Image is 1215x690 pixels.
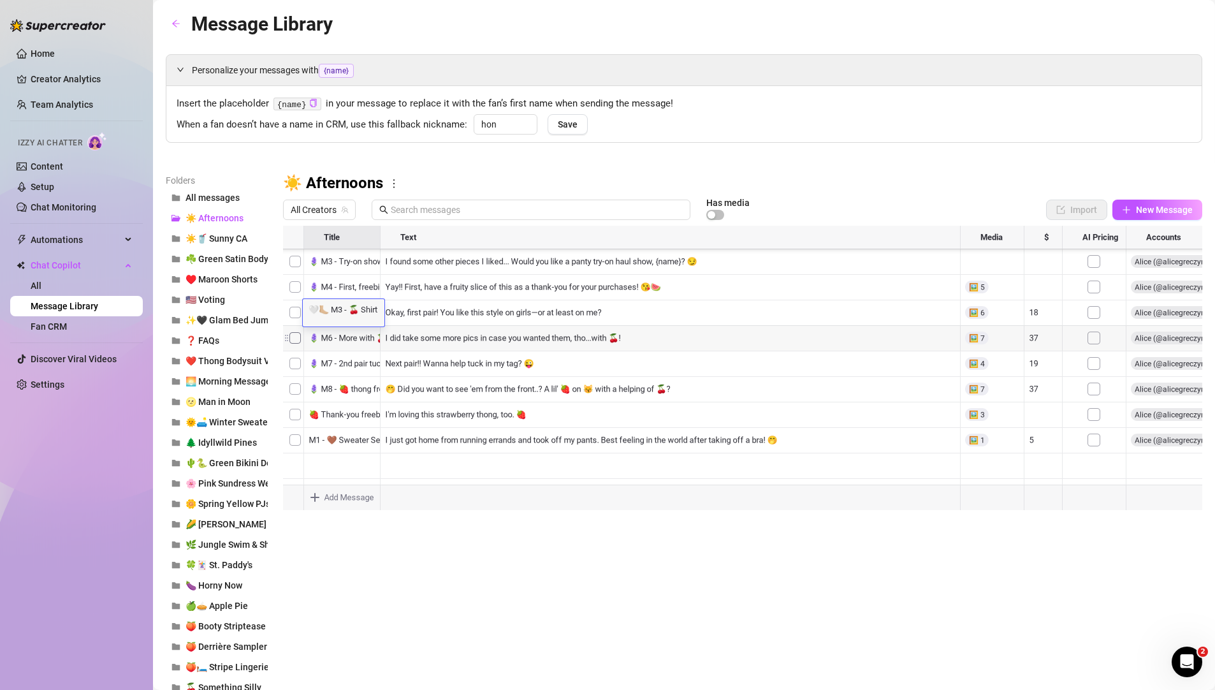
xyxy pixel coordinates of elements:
span: 🌲 Idyllwild Pines [186,437,257,448]
article: Has media [706,199,750,207]
span: folder [171,336,180,345]
button: ❓ FAQs [166,330,268,351]
a: Home [31,48,55,59]
div: Personalize your messages with{name} [166,55,1202,85]
button: 🇺🇸 Voting [166,290,268,310]
button: New Message [1112,200,1202,220]
button: 🌵🐍 Green Bikini Desert Stagecoach [166,453,268,473]
span: search [379,205,388,214]
span: folder [171,295,180,304]
button: 🌲 Idyllwild Pines [166,432,268,453]
button: 🍆 Horny Now [166,575,268,596]
span: New Message [1136,205,1193,215]
button: 🌞🛋️ Winter Sweater Sunbask [166,412,268,432]
span: All Creators [291,200,348,219]
button: Save [548,114,588,135]
span: Insert the placeholder in your message to replace it with the fan’s first name when sending the m... [177,96,1191,112]
button: All messages [166,187,268,208]
button: 🍑 Booty Striptease [166,616,268,636]
span: ❤️ Thong Bodysuit Vid [186,356,277,366]
span: folder-open [171,214,180,223]
span: folder [171,397,180,406]
code: {name} [273,98,321,111]
span: folder [171,499,180,508]
span: ☘️ Green Satin Bodysuit Nudes [186,254,312,264]
button: 🌽 [PERSON_NAME] [166,514,268,534]
a: Message Library [31,301,98,311]
span: ☀️ Afternoons [186,213,244,223]
button: Import [1046,200,1107,220]
span: folder [171,459,180,467]
span: 🌸 Pink Sundress Welcome [186,478,295,488]
span: thunderbolt [17,235,27,245]
button: 🌸 Pink Sundress Welcome [166,473,268,494]
span: Chat Copilot [31,255,121,275]
button: ☘️ Green Satin Bodysuit Nudes [166,249,268,269]
button: 🍀🃏 St. Paddy's [166,555,268,575]
img: AI Chatter [87,132,107,150]
a: Fan CRM [31,321,67,332]
span: ❓ FAQs [186,335,219,346]
span: folder [171,479,180,488]
button: 🍑🛏️ Stripe Lingerie Bed Booty Striptease [166,657,268,677]
span: folder [171,601,180,610]
span: copy [309,99,317,107]
span: folder [171,642,180,651]
a: Discover Viral Videos [31,354,117,364]
button: ☀️🥤 Sunny CA [166,228,268,249]
span: folder [171,438,180,447]
span: folder [171,275,180,284]
span: ♥️ Maroon Shorts [186,274,258,284]
span: Automations [31,230,121,250]
img: Chat Copilot [17,261,25,270]
button: ❤️ Thong Bodysuit Vid [166,351,268,371]
span: folder [171,254,180,263]
button: ☀️ Afternoons [166,208,268,228]
span: folder [171,234,180,243]
span: 2 [1198,647,1208,657]
a: Setup [31,182,54,192]
span: folder [171,581,180,590]
span: folder [171,316,180,325]
a: Chat Monitoring [31,202,96,212]
span: more [388,178,400,189]
span: 🇺🇸 Voting [186,295,225,305]
span: Izzy AI Chatter [18,137,82,149]
span: ✨🖤 Glam Bed Jump [186,315,273,325]
span: 🍑 Booty Striptease [186,621,266,631]
span: 🌼 Spring Yellow PJs [186,499,270,509]
span: folder [171,561,180,569]
button: 🌝 Man in Moon [166,392,268,412]
span: Save [558,119,578,129]
a: Team Analytics [31,99,93,110]
a: All [31,281,41,291]
span: 🍀🃏 St. Paddy's [186,560,252,570]
button: 🍑 Derrière Sampler [166,636,268,657]
article: Folders [166,173,268,187]
span: folder [171,377,180,386]
a: Settings [31,379,64,390]
span: team [341,206,349,214]
a: Content [31,161,63,172]
iframe: Intercom live chat [1172,647,1202,677]
span: All messages [186,193,240,203]
span: 🌅 Morning Messages [186,376,275,386]
span: folder [171,356,180,365]
button: ♥️ Maroon Shorts [166,269,268,290]
input: Search messages [391,203,683,217]
span: {name} [319,64,354,78]
span: folder [171,520,180,529]
span: folder [171,193,180,202]
button: 🌼 Spring Yellow PJs [166,494,268,514]
span: 🌵🐍 Green Bikini Desert Stagecoach [186,458,337,468]
span: 🌞🛋️ Winter Sweater Sunbask [186,417,307,427]
textarea: 🤍🦶🏼 M3 - 🍒 Shirt off [303,303,384,314]
article: Message Library [191,9,333,39]
span: 🍑🛏️ Stripe Lingerie Bed Booty Striptease [186,662,356,672]
span: folder [171,540,180,549]
span: plus [1122,205,1131,214]
span: folder [171,622,180,631]
span: 🌝 Man in Moon [186,397,251,407]
span: 🌿 Jungle Swim & Shower [186,540,289,550]
button: 🌅 Morning Messages [166,371,268,392]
